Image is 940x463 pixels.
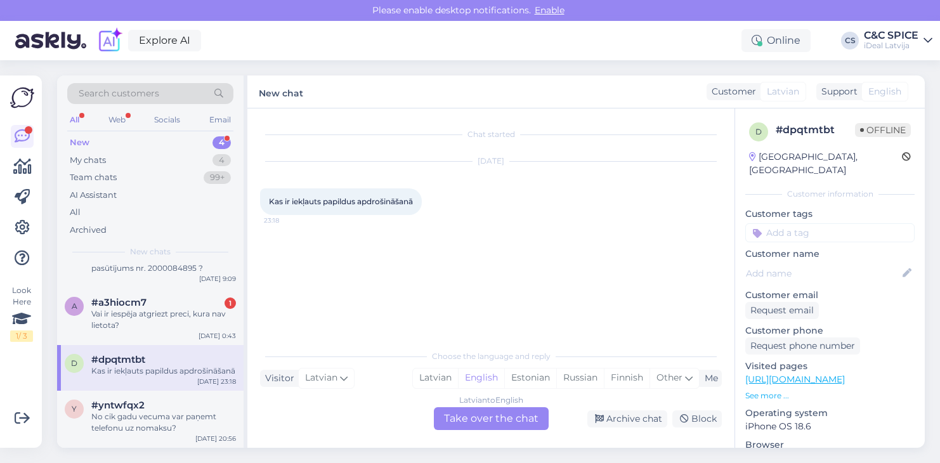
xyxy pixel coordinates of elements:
[434,407,549,430] div: Take over the chat
[264,216,311,225] span: 23:18
[741,29,811,52] div: Online
[79,87,159,100] span: Search customers
[745,420,915,433] p: iPhone OS 18.6
[91,297,147,308] span: #a3hiocm7
[207,112,233,128] div: Email
[745,337,860,355] div: Request phone number
[504,368,556,388] div: Estonian
[197,377,236,386] div: [DATE] 23:18
[556,368,604,388] div: Russian
[70,224,107,237] div: Archived
[152,112,183,128] div: Socials
[604,368,650,388] div: Finnish
[128,30,201,51] a: Explore AI
[672,410,722,427] div: Block
[225,297,236,309] div: 1
[260,372,294,385] div: Visitor
[130,246,171,258] span: New chats
[459,395,523,406] div: Latvian to English
[70,171,117,184] div: Team chats
[841,32,859,49] div: CS
[587,410,667,427] div: Archive chat
[72,404,77,414] span: y
[767,85,799,98] span: Latvian
[755,127,762,136] span: d
[745,360,915,373] p: Visited pages
[260,155,722,167] div: [DATE]
[745,207,915,221] p: Customer tags
[70,154,106,167] div: My chats
[70,136,89,149] div: New
[656,372,682,383] span: Other
[91,400,145,411] span: #yntwfqx2
[70,206,81,219] div: All
[868,85,901,98] span: English
[700,372,718,385] div: Me
[70,189,117,202] div: AI Assistant
[212,154,231,167] div: 4
[531,4,568,16] span: Enable
[305,371,337,385] span: Latvian
[855,123,911,137] span: Offline
[199,331,236,341] div: [DATE] 0:43
[91,411,236,434] div: No cik gadu vecuma var paņemt telefonu uz nomaksu?
[745,390,915,401] p: See more ...
[10,86,34,110] img: Askly Logo
[745,289,915,302] p: Customer email
[10,330,33,342] div: 1 / 3
[260,129,722,140] div: Chat started
[91,308,236,331] div: Vai ir iespēja atgriezt preci, kura nav lietota?
[864,41,918,51] div: iDeal Latvija
[749,150,902,177] div: [GEOGRAPHIC_DATA], [GEOGRAPHIC_DATA]
[745,302,819,319] div: Request email
[67,112,82,128] div: All
[91,365,236,377] div: Kas ir iekļauts papildus apdrošināšanā
[816,85,858,98] div: Support
[413,368,458,388] div: Latvian
[745,188,915,200] div: Customer information
[10,285,33,342] div: Look Here
[212,136,231,149] div: 4
[745,374,845,385] a: [URL][DOMAIN_NAME]
[458,368,504,388] div: English
[204,171,231,184] div: 99+
[745,324,915,337] p: Customer phone
[745,407,915,420] p: Operating system
[72,301,77,311] span: a
[707,85,756,98] div: Customer
[269,197,413,206] span: Kas ir iekļauts papildus apdrošināšanā
[71,358,77,368] span: d
[259,83,303,100] label: New chat
[96,27,123,54] img: explore-ai
[745,438,915,452] p: Browser
[199,274,236,284] div: [DATE] 9:09
[745,247,915,261] p: Customer name
[91,354,145,365] span: #dpqtmtbt
[195,434,236,443] div: [DATE] 20:56
[260,351,722,362] div: Choose the language and reply
[864,30,932,51] a: C&C SPICEiDeal Latvija
[106,112,128,128] div: Web
[745,223,915,242] input: Add a tag
[776,122,855,138] div: # dpqtmtbt
[864,30,918,41] div: C&C SPICE
[746,266,900,280] input: Add name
